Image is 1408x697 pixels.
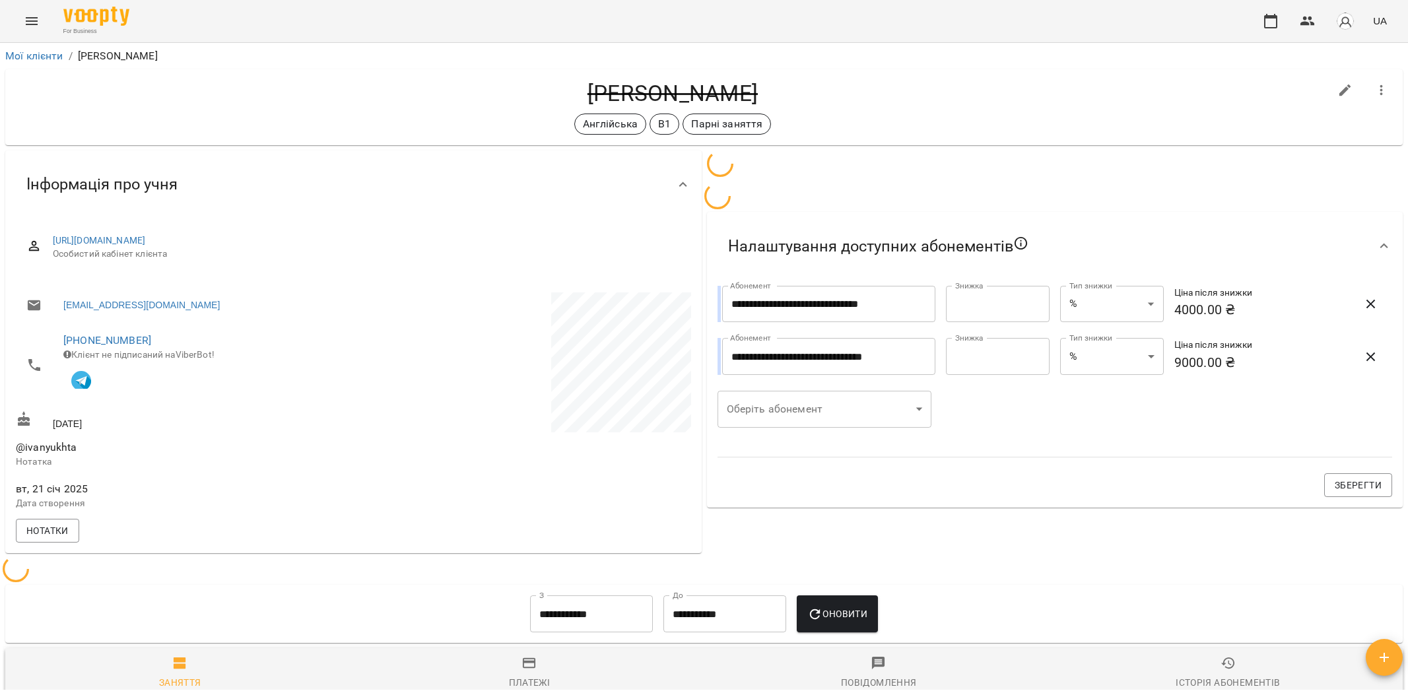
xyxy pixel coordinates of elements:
[13,409,353,433] div: [DATE]
[1373,14,1387,28] span: UA
[69,48,73,64] li: /
[5,50,63,62] a: Мої клієнти
[509,675,551,690] div: Платежі
[71,371,91,391] img: Telegram
[63,27,129,36] span: For Business
[1060,286,1164,323] div: %
[1060,338,1164,375] div: %
[16,5,48,37] button: Menu
[16,441,77,453] span: @ivanyukhta
[797,595,878,632] button: Оновити
[658,116,671,132] p: В1
[691,116,762,132] p: Парні заняття
[583,116,638,132] p: Англійська
[63,7,129,26] img: Voopty Logo
[16,80,1329,107] h4: [PERSON_NAME]
[728,236,1029,257] span: Налаштування доступних абонементів
[1174,286,1335,300] h6: Ціна після знижки
[5,48,1403,64] nav: breadcrumb
[63,298,220,312] a: [EMAIL_ADDRESS][DOMAIN_NAME]
[707,212,1403,281] div: Налаштування доступних абонементів
[1176,675,1280,690] div: Історія абонементів
[16,481,351,497] span: вт, 21 січ 2025
[1174,352,1335,373] h6: 9000.00 ₴
[159,675,201,690] div: Заняття
[574,114,646,135] div: Англійська
[718,391,932,428] div: ​
[683,114,771,135] div: Парні заняття
[78,48,158,64] p: [PERSON_NAME]
[63,334,151,347] a: [PHONE_NUMBER]
[16,519,79,543] button: Нотатки
[841,675,917,690] div: Повідомлення
[1324,473,1392,497] button: Зберегти
[650,114,679,135] div: В1
[5,150,702,218] div: Інформація про учня
[1013,236,1029,251] svg: Якщо не обрано жодного, клієнт зможе побачити всі публічні абонементи
[53,235,146,246] a: [URL][DOMAIN_NAME]
[807,606,867,622] span: Оновити
[16,455,351,469] p: Нотатка
[63,349,215,360] span: Клієнт не підписаний на ViberBot!
[1174,338,1335,352] h6: Ціна після знижки
[26,523,69,539] span: Нотатки
[1174,300,1335,320] h6: 4000.00 ₴
[26,174,178,195] span: Інформація про учня
[1368,9,1392,33] button: UA
[53,248,681,261] span: Особистий кабінет клієнта
[63,361,99,397] button: Клієнт підписаний на VooptyBot
[16,497,351,510] p: Дата створення
[1336,12,1355,30] img: avatar_s.png
[1335,477,1382,493] span: Зберегти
